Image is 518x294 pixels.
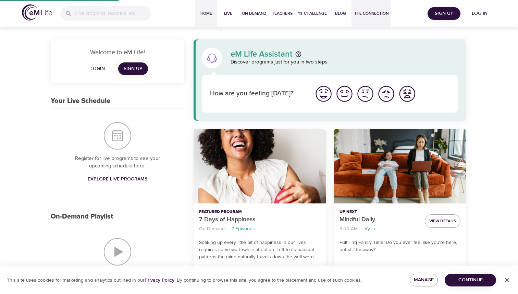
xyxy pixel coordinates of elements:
[199,225,225,233] p: On-Demand
[355,83,376,104] button: I'm feeling ok
[360,224,362,234] li: ·
[430,9,458,18] span: Sign Up
[199,239,320,261] p: Soaking up every little bit of happiness in our lives requires some worthwhile attention. Left to...
[377,84,396,103] img: bad
[231,58,458,66] p: Discover programs just for you in two steps
[376,83,397,104] button: I'm feeling bad
[450,276,491,284] span: Continue
[313,83,334,104] button: I'm feeling great
[335,84,354,103] img: good
[210,89,305,99] p: How are you feeling [DATE]?
[207,52,218,63] img: eM Life Assistant
[199,209,320,215] p: Featured Program
[231,50,293,58] p: eM Life Assistant
[334,83,355,104] button: I'm feeling good
[242,10,267,17] span: On-Demand
[332,10,349,17] span: Blog
[89,64,106,73] span: Login
[398,84,417,103] img: worst
[199,224,320,234] nav: breadcrumb
[194,129,325,203] button: 7 Days of Happiness
[118,62,148,75] a: Sign Up
[104,122,131,150] img: Your Live Schedule
[64,155,170,170] p: Register for live programs to see your upcoming schedule here.
[428,7,460,20] button: Sign Up
[51,97,110,105] h3: Your Live Schedule
[227,224,229,234] li: ·
[51,213,113,221] h3: On-Demand Playlist
[356,84,375,103] img: ok
[466,9,493,18] span: Log in
[75,6,151,21] input: Find programs, teachers, etc...
[198,10,214,17] span: Home
[232,225,255,233] p: 7 Episodes
[220,10,236,17] span: Live
[445,274,496,286] button: Continue
[334,129,466,203] button: Mindful Daily
[199,215,320,224] p: 7 Days of Happiness
[124,64,143,73] span: Sign Up
[340,209,419,215] p: Up Next
[429,217,456,225] span: View Details
[85,173,150,186] a: Explore Live Programs
[298,10,327,17] span: 1% Challenge
[365,225,377,233] p: Vy Le
[415,276,432,284] span: Manage
[59,48,176,57] p: Welcome to eM Life!
[22,4,52,21] img: logo
[340,224,419,234] nav: breadcrumb
[340,225,358,233] p: 6:00 AM
[354,10,388,17] span: The Connection
[463,7,496,20] button: Log in
[87,62,109,75] button: Login
[145,277,174,283] a: Privacy Policy
[104,238,131,266] img: On-Demand Playlist
[88,175,147,184] span: Explore Live Programs
[340,215,419,224] p: Mindful Daily
[425,214,460,228] button: View Details
[340,239,460,254] p: Fulfilling Family Time: Do you ever feel like you're here, but still far away?
[272,10,293,17] span: Teachers
[314,84,333,103] img: great
[397,83,418,104] button: I'm feeling worst
[410,274,438,286] button: Manage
